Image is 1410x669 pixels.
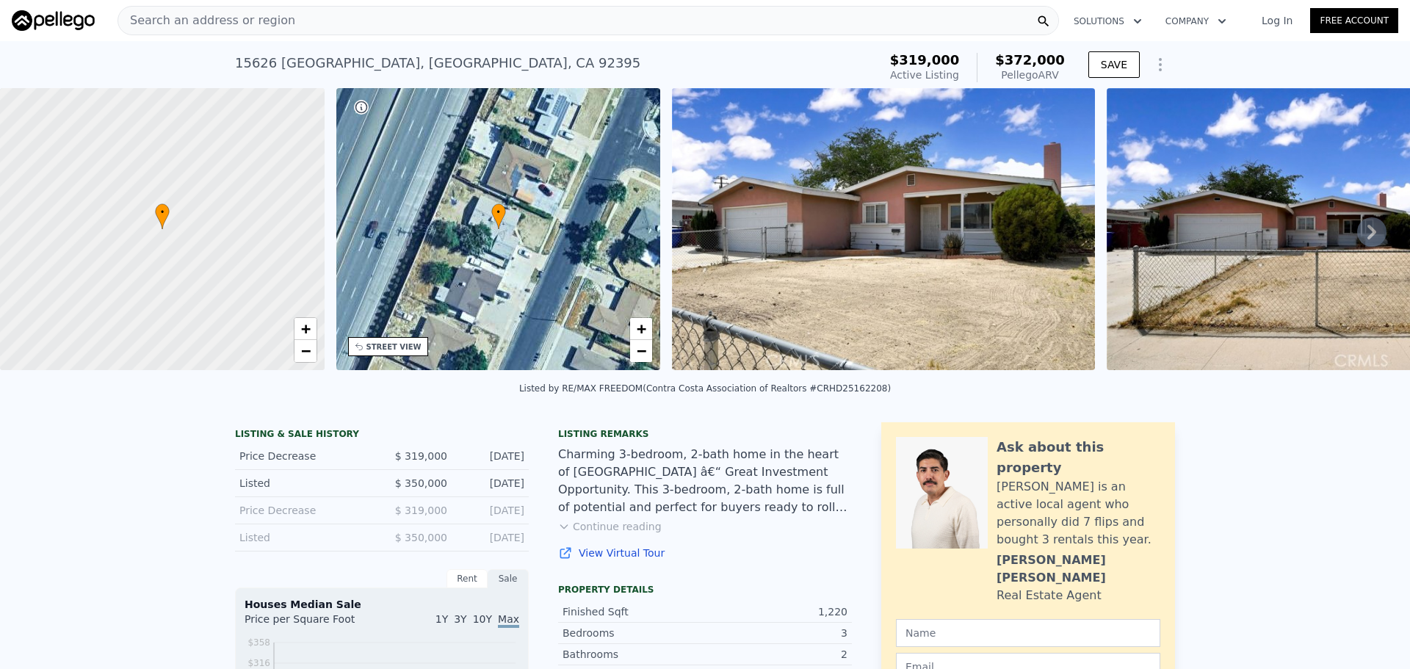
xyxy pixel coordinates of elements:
[245,597,519,612] div: Houses Median Sale
[1088,51,1140,78] button: SAVE
[558,519,662,534] button: Continue reading
[563,626,705,640] div: Bedrooms
[239,449,370,463] div: Price Decrease
[705,626,847,640] div: 3
[155,206,170,219] span: •
[395,532,447,543] span: $ 350,000
[896,619,1160,647] input: Name
[1310,8,1398,33] a: Free Account
[558,428,852,440] div: Listing remarks
[498,613,519,628] span: Max
[459,476,524,491] div: [DATE]
[239,530,370,545] div: Listed
[563,604,705,619] div: Finished Sqft
[997,437,1160,478] div: Ask about this property
[435,613,448,625] span: 1Y
[997,478,1160,549] div: [PERSON_NAME] is an active local agent who personally did 7 flips and bought 3 rentals this year.
[563,647,705,662] div: Bathrooms
[1244,13,1310,28] a: Log In
[637,341,646,360] span: −
[1154,8,1238,35] button: Company
[395,477,447,489] span: $ 350,000
[890,69,959,81] span: Active Listing
[446,569,488,588] div: Rent
[300,341,310,360] span: −
[705,647,847,662] div: 2
[705,604,847,619] div: 1,220
[890,52,960,68] span: $319,000
[630,318,652,340] a: Zoom in
[672,88,1095,370] img: Sale: 167197726 Parcel: 14228680
[454,613,466,625] span: 3Y
[395,505,447,516] span: $ 319,000
[1146,50,1175,79] button: Show Options
[155,203,170,229] div: •
[637,319,646,338] span: +
[239,476,370,491] div: Listed
[558,584,852,596] div: Property details
[1062,8,1154,35] button: Solutions
[459,449,524,463] div: [DATE]
[12,10,95,31] img: Pellego
[395,450,447,462] span: $ 319,000
[294,340,317,362] a: Zoom out
[294,318,317,340] a: Zoom in
[247,658,270,668] tspan: $316
[245,612,382,635] div: Price per Square Foot
[459,503,524,518] div: [DATE]
[459,530,524,545] div: [DATE]
[558,446,852,516] div: Charming 3-bedroom, 2-bath home in the heart of [GEOGRAPHIC_DATA] â€“ Great Investment Opportunit...
[630,340,652,362] a: Zoom out
[235,428,529,443] div: LISTING & SALE HISTORY
[491,206,506,219] span: •
[488,569,529,588] div: Sale
[997,552,1160,587] div: [PERSON_NAME] [PERSON_NAME]
[247,637,270,648] tspan: $358
[997,587,1102,604] div: Real Estate Agent
[366,341,422,352] div: STREET VIEW
[235,53,640,73] div: 15626 [GEOGRAPHIC_DATA] , [GEOGRAPHIC_DATA] , CA 92395
[519,383,891,394] div: Listed by RE/MAX FREEDOM (Contra Costa Association of Realtors #CRHD25162208)
[239,503,370,518] div: Price Decrease
[300,319,310,338] span: +
[558,546,852,560] a: View Virtual Tour
[995,52,1065,68] span: $372,000
[118,12,295,29] span: Search an address or region
[491,203,506,229] div: •
[473,613,492,625] span: 10Y
[995,68,1065,82] div: Pellego ARV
